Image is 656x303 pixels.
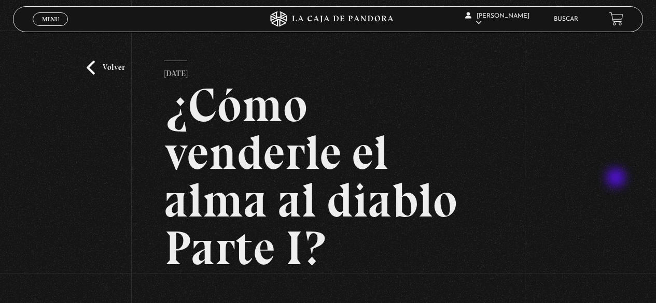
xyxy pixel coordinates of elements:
[164,61,187,81] p: [DATE]
[42,16,59,22] span: Menu
[38,24,63,32] span: Cerrar
[164,81,492,272] h2: ¿Cómo venderle el alma al diablo Parte I?
[554,16,578,22] a: Buscar
[609,12,623,26] a: View your shopping cart
[87,61,125,75] a: Volver
[465,13,529,26] span: [PERSON_NAME]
